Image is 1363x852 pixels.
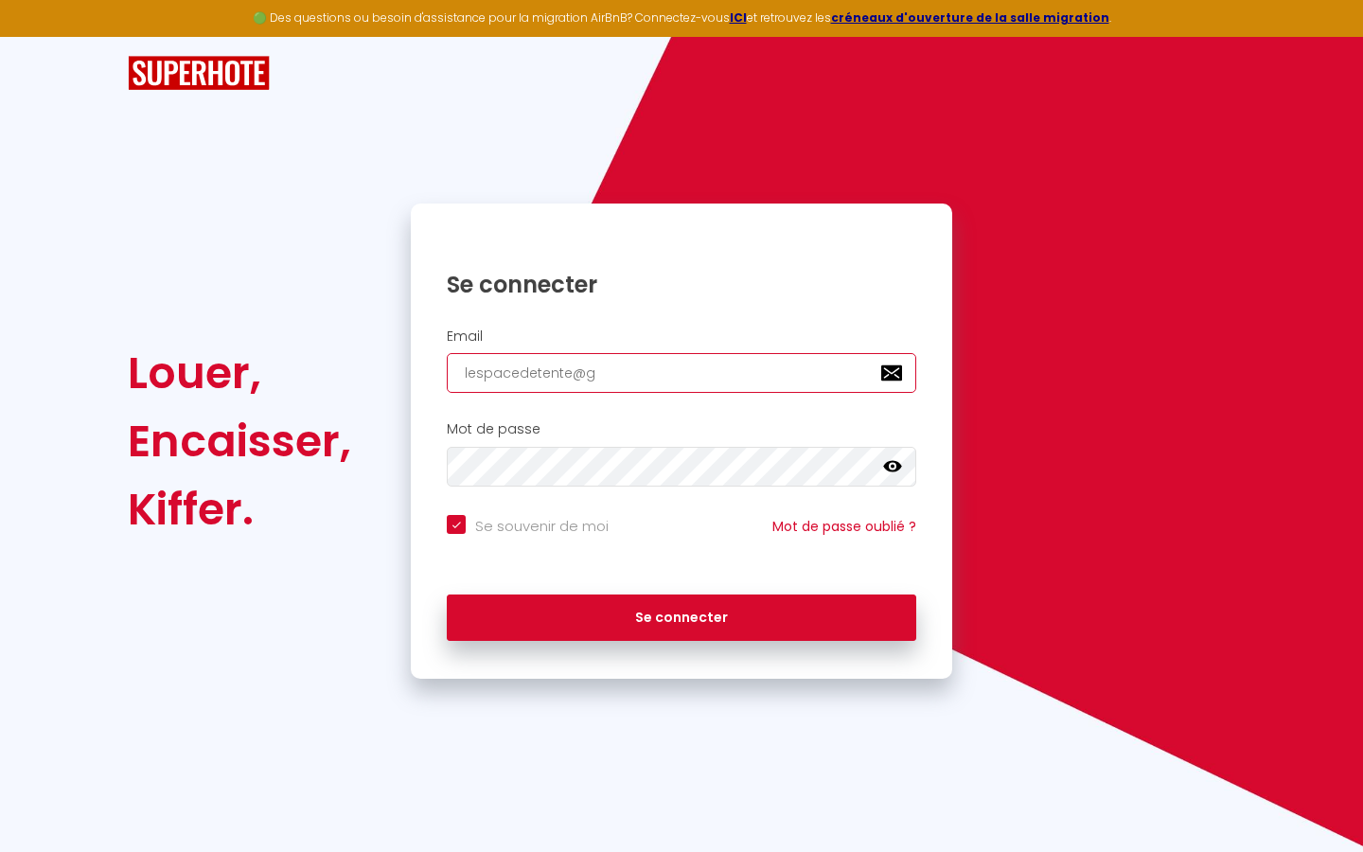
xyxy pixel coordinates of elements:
[447,270,916,299] h1: Se connecter
[831,9,1109,26] a: créneaux d'ouverture de la salle migration
[447,353,916,393] input: Ton Email
[447,421,916,437] h2: Mot de passe
[730,9,747,26] a: ICI
[128,475,351,543] div: Kiffer.
[447,595,916,642] button: Se connecter
[447,328,916,345] h2: Email
[128,339,351,407] div: Louer,
[128,407,351,475] div: Encaisser,
[128,56,270,91] img: SuperHote logo
[772,517,916,536] a: Mot de passe oublié ?
[15,8,72,64] button: Ouvrir le widget de chat LiveChat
